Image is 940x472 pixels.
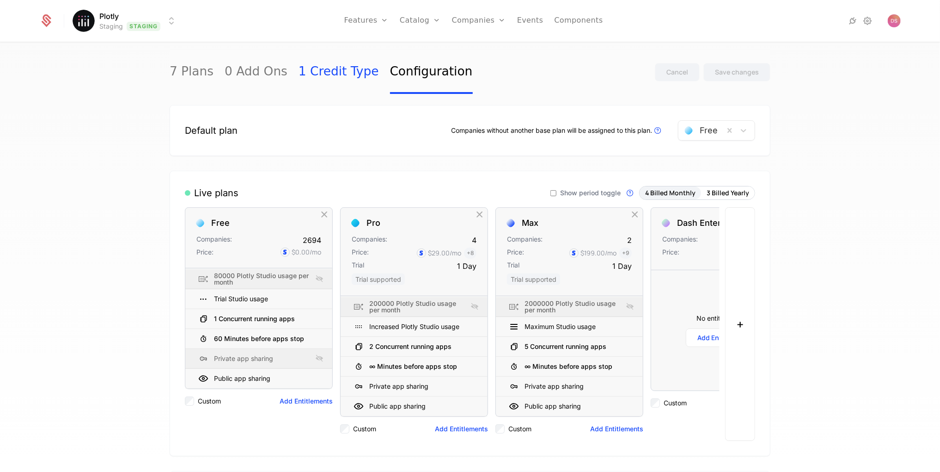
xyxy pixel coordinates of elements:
[341,337,488,357] div: 2 Concurrent running apps
[469,321,480,333] div: Hide Entitlement
[185,309,332,329] div: 1 Concurrent running apps
[522,219,538,227] div: Max
[624,400,635,412] div: Hide Entitlement
[225,50,287,94] a: 0 Add Ons
[525,402,581,411] div: Public app sharing
[369,402,426,411] div: Public app sharing
[211,219,230,227] div: Free
[624,321,635,333] div: Hide Entitlement
[352,235,387,246] div: Companies:
[888,14,901,27] img: Daniel Anton Suchy
[73,10,95,32] img: Plotly
[314,373,325,385] div: Hide Entitlement
[496,317,643,337] div: Maximum Studio usage
[662,248,679,259] div: Price:
[428,248,461,258] div: $29.00 /mo
[662,314,787,323] div: No entitlement yet
[299,50,379,94] a: 1 Credit Type
[185,329,332,349] div: 60 Minutes before apps stop
[469,360,480,373] div: Hide Entitlement
[525,363,612,370] div: ∞ Minutes before apps stop
[314,293,325,305] div: Hide Entitlement
[214,316,295,322] div: 1 Concurrent running apps
[496,357,643,377] div: ∞ Minutes before apps stop
[640,186,701,199] button: 4 Billed Monthly
[715,68,759,77] div: Save changes
[655,63,700,81] button: Cancel
[888,14,901,27] button: Open user button
[170,50,214,94] a: 7 Plans
[214,273,310,286] div: 80000 Plotly Studio usage per month
[99,22,123,31] div: Staging
[390,50,473,94] a: Configuration
[686,329,763,347] button: Add Entitlements
[619,248,632,259] span: + 9
[369,382,428,391] div: Private app sharing
[314,313,325,325] div: Hide Entitlement
[496,297,643,317] div: 2000000 Plotly Studio usage per month
[651,207,799,441] div: Dash EnterpriseCompanies:Price:No entitlement yetAdd EntitlementsCustom
[341,297,488,317] div: 200000 Plotly Studio usage per month
[847,15,858,26] a: Integrations
[369,322,459,331] div: Increased Plotly Studio usage
[469,400,480,412] div: Hide Entitlement
[508,424,531,434] label: Custom
[624,341,635,353] div: Hide Entitlement
[560,190,621,196] span: Show period toggle
[435,424,488,434] button: Add Entitlements
[507,273,560,285] span: Trial supported
[624,301,635,313] div: Show Entitlement
[469,341,480,353] div: Hide Entitlement
[185,124,238,137] div: Default plan
[340,207,488,441] div: ProCompanies:4Price:$29.00/mo+8Trial1 Day Trial supported200000 Plotly Studio usage per monthIncr...
[185,207,333,441] div: FreeCompanies:2694Price:$0.00/mo80000 Plotly Studio usage per monthTrial Studio usage1 Concurrent...
[525,343,606,350] div: 5 Concurrent running apps
[627,235,632,246] div: 2
[580,248,616,258] div: $199.00 /mo
[314,333,325,345] div: Hide Entitlement
[496,337,643,357] div: 5 Concurrent running apps
[369,343,452,350] div: 2 Concurrent running apps
[451,125,663,136] div: Companies without another base plan will be assigned to this plan.
[525,300,621,313] div: 2000000 Plotly Studio usage per month
[507,248,524,259] div: Price:
[862,15,873,26] a: Settings
[185,269,332,289] div: 80000 Plotly Studio usage per month
[496,377,643,397] div: Private app sharing
[185,289,332,309] div: Trial Studio usage
[701,186,755,199] button: 3 Billed Yearly
[198,397,221,406] label: Custom
[214,374,270,383] div: Public app sharing
[495,207,643,441] div: MaxCompanies:2Price:$199.00/mo+9Trial1 Day Trial supported2000000 Plotly Studio usage per monthMa...
[341,317,488,337] div: Increased Plotly Studio usage
[703,63,770,81] button: Save changes
[666,68,688,77] div: Cancel
[214,294,268,304] div: Trial Studio usage
[507,261,519,272] div: Trial
[590,424,643,434] button: Add Entitlements
[214,354,273,363] div: Private app sharing
[352,261,364,272] div: Trial
[314,273,325,285] div: Show Entitlement
[292,248,321,257] div: $0.00 /mo
[469,380,480,392] div: Hide Entitlement
[496,397,643,416] div: Public app sharing
[624,360,635,373] div: Hide Entitlement
[624,380,635,392] div: Hide Entitlement
[341,377,488,397] div: Private app sharing
[369,363,457,370] div: ∞ Minutes before apps stop
[662,235,698,246] div: Companies:
[366,219,380,227] div: Pro
[75,11,177,31] button: Select environment
[464,248,476,259] span: + 8
[472,235,476,246] div: 4
[214,335,304,342] div: 60 Minutes before apps stop
[185,186,238,199] div: Live plans
[185,369,332,389] div: Public app sharing
[525,322,596,331] div: Maximum Studio usage
[507,235,543,246] div: Companies:
[352,273,405,285] span: Trial supported
[353,424,376,434] label: Custom
[196,248,214,257] div: Price:
[469,301,480,313] div: Show Entitlement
